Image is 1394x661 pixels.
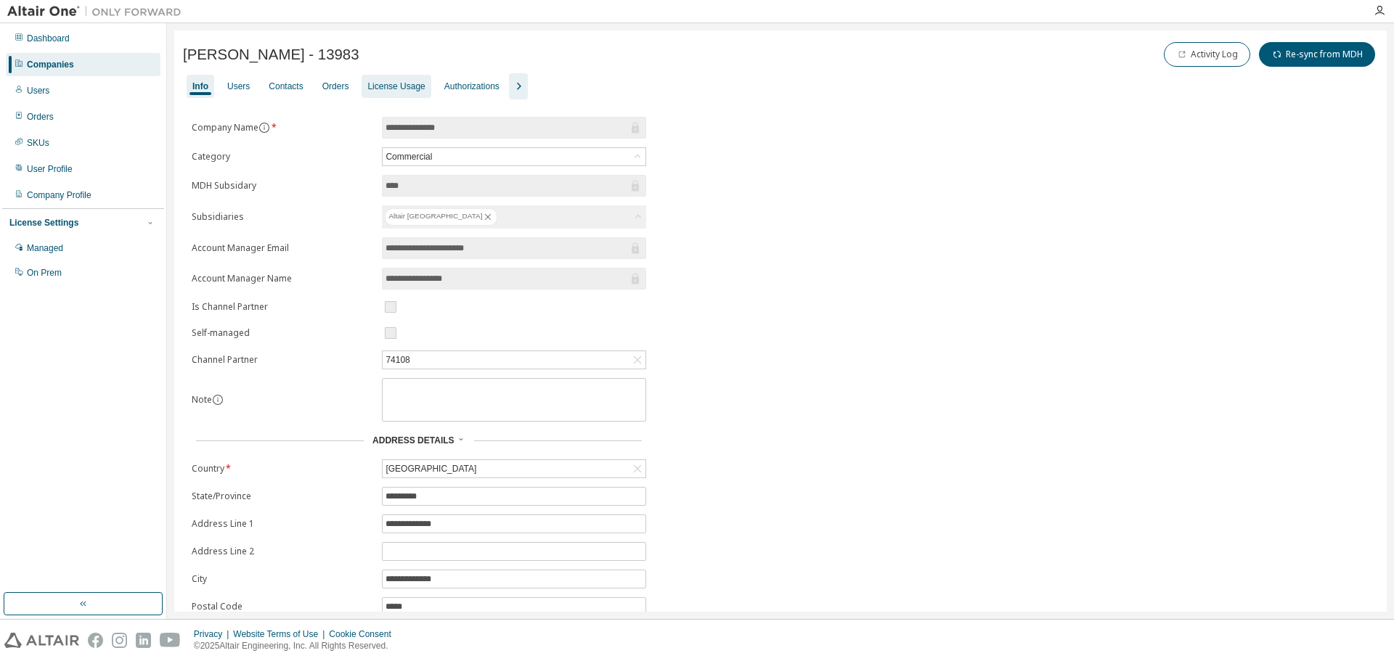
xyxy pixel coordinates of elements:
[329,628,399,640] div: Cookie Consent
[27,33,70,44] div: Dashboard
[1164,42,1250,67] button: Activity Log
[192,463,373,475] label: Country
[192,81,208,92] div: Info
[183,46,359,63] span: [PERSON_NAME] - 13983
[27,59,74,70] div: Companies
[233,628,329,640] div: Website Terms of Use
[136,633,151,648] img: linkedin.svg
[322,81,349,92] div: Orders
[192,242,373,254] label: Account Manager Email
[385,208,497,226] div: Altair [GEOGRAPHIC_DATA]
[192,393,212,406] label: Note
[194,640,400,652] p: © 2025 Altair Engineering, Inc. All Rights Reserved.
[192,490,373,502] label: State/Province
[227,81,250,92] div: Users
[27,242,63,254] div: Managed
[367,81,425,92] div: License Usage
[27,267,62,279] div: On Prem
[194,628,233,640] div: Privacy
[192,122,373,134] label: Company Name
[192,301,373,313] label: Is Channel Partner
[192,354,373,366] label: Channel Partner
[212,394,224,406] button: information
[383,149,434,165] div: Commercial
[27,163,73,175] div: User Profile
[258,122,270,134] button: information
[4,633,79,648] img: altair_logo.svg
[192,327,373,339] label: Self-managed
[192,180,373,192] label: MDH Subsidary
[27,85,49,97] div: Users
[27,137,49,149] div: SKUs
[27,189,91,201] div: Company Profile
[192,601,373,612] label: Postal Code
[383,352,412,368] div: 74108
[383,460,645,477] div: [GEOGRAPHIC_DATA]
[192,546,373,557] label: Address Line 2
[1259,42,1375,67] button: Re-sync from MDH
[192,211,373,223] label: Subsidiaries
[192,273,373,284] label: Account Manager Name
[160,633,181,648] img: youtube.svg
[88,633,103,648] img: facebook.svg
[27,111,54,123] div: Orders
[383,461,478,477] div: [GEOGRAPHIC_DATA]
[9,217,78,229] div: License Settings
[382,205,646,229] div: Altair [GEOGRAPHIC_DATA]
[192,573,373,585] label: City
[192,518,373,530] label: Address Line 1
[372,435,454,446] span: Address Details
[192,151,373,163] label: Category
[269,81,303,92] div: Contacts
[112,633,127,648] img: instagram.svg
[383,351,645,369] div: 74108
[383,148,645,165] div: Commercial
[7,4,189,19] img: Altair One
[444,81,500,92] div: Authorizations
